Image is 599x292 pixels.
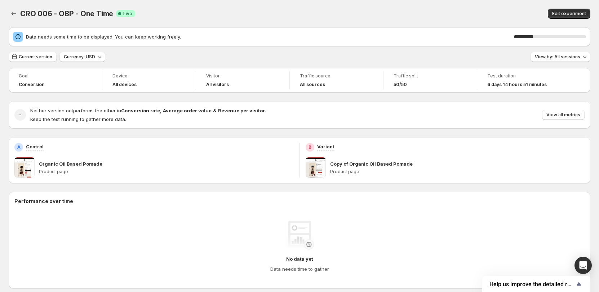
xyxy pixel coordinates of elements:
span: 6 days 14 hours 51 minutes [487,82,547,87]
span: Live [123,11,132,17]
span: View all metrics [546,112,580,118]
span: View by: All sessions [535,54,580,60]
strong: Average order value [163,108,212,113]
a: Test duration6 days 14 hours 51 minutes [487,72,561,88]
button: Back [9,9,19,19]
span: Current version [19,54,52,60]
span: Help us improve the detailed report for A/B campaigns [489,281,574,288]
img: Copy of Organic Oil Based Pomade [306,157,326,178]
span: Edit experiment [552,11,586,17]
p: Organic Oil Based Pomade [39,160,102,167]
span: CRO 006 - OBP - One Time [20,9,113,18]
button: Show survey - Help us improve the detailed report for A/B campaigns [489,280,583,288]
span: Data needs some time to be displayed. You can keep working freely. [26,33,514,40]
p: Control [26,143,44,150]
button: View by: All sessions [531,52,590,62]
div: Open Intercom Messenger [574,257,592,274]
a: GoalConversion [19,72,92,88]
p: Product page [330,169,585,175]
h2: Performance over time [14,198,585,205]
strong: Revenue per visitor [218,108,265,113]
a: VisitorAll visitors [206,72,279,88]
img: Organic Oil Based Pomade [14,157,35,178]
p: Variant [317,143,334,150]
h4: All sources [300,82,325,87]
span: Test duration [487,73,561,79]
strong: & [213,108,217,113]
p: Product page [39,169,294,175]
h2: A [17,144,21,150]
button: View all metrics [542,110,585,120]
span: Conversion [19,82,45,87]
h2: B [309,144,311,150]
h4: All devices [112,82,137,87]
a: Traffic split50/50 [394,72,467,88]
span: 50/50 [394,82,407,87]
h4: No data yet [286,255,313,262]
span: Traffic source [300,73,373,79]
p: Copy of Organic Oil Based Pomade [330,160,413,167]
span: Neither version outperforms the other in . [30,108,266,113]
span: Traffic split [394,73,467,79]
h4: All visitors [206,82,229,87]
strong: , [160,108,161,113]
span: Device [112,73,186,79]
button: Edit experiment [548,9,590,19]
span: Currency: USD [64,54,95,60]
span: Goal [19,73,92,79]
span: Keep the test running to gather more data. [30,116,126,122]
img: No data yet [285,221,314,250]
h4: Data needs time to gather [270,265,329,273]
a: Traffic sourceAll sources [300,72,373,88]
strong: Conversion rate [121,108,160,113]
a: DeviceAll devices [112,72,186,88]
button: Currency: USD [59,52,105,62]
h2: - [19,111,22,118]
button: Current version [9,52,57,62]
span: Visitor [206,73,279,79]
